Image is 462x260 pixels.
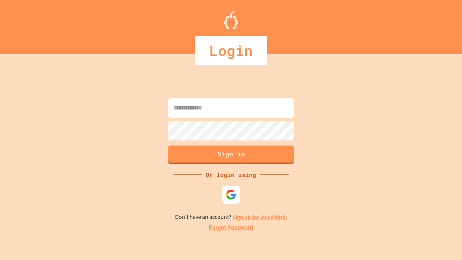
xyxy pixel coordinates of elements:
[226,189,236,200] img: google-icon.svg
[224,11,238,29] img: Logo.svg
[168,146,294,164] button: Sign in
[232,213,287,221] a: Sign up for JuiceMind.
[175,213,287,222] p: Don't have an account?
[195,36,267,65] div: Login
[202,170,260,179] div: Or login using
[209,224,253,232] a: Forgot Password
